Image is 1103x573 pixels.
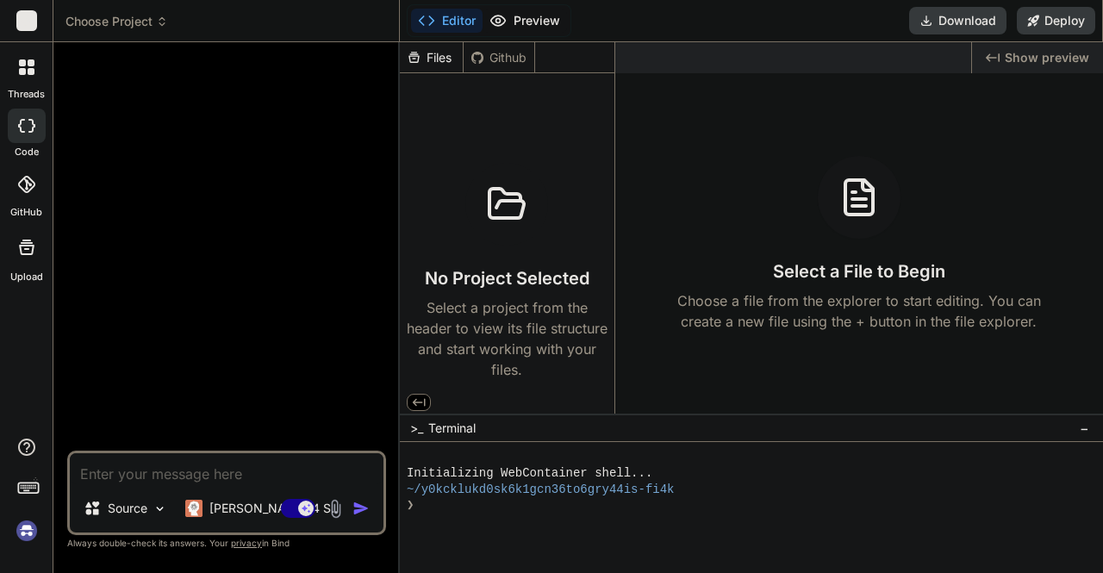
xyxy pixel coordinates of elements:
button: Preview [483,9,567,33]
p: Choose a file from the explorer to start editing. You can create a new file using the + button in... [666,290,1052,332]
img: attachment [326,499,346,519]
span: privacy [231,538,262,548]
label: Upload [10,270,43,284]
span: Initializing WebContainer shell... [407,465,652,482]
h3: No Project Selected [425,266,589,290]
div: Files [400,49,463,66]
span: ~/y0kcklukd0sk6k1gcn36to6gry44is-fi4k [407,482,675,498]
h3: Select a File to Begin [773,259,945,283]
p: Always double-check its answers. Your in Bind [67,535,386,551]
p: [PERSON_NAME] 4 S.. [209,500,338,517]
img: Claude 4 Sonnet [185,500,203,517]
label: code [15,145,39,159]
img: Pick Models [153,501,167,516]
p: Select a project from the header to view its file structure and start working with your files. [407,297,608,380]
button: Download [909,7,1006,34]
p: Source [108,500,147,517]
button: − [1076,414,1093,442]
span: Choose Project [65,13,168,30]
span: Terminal [428,420,476,437]
span: Show preview [1005,49,1089,66]
span: >_ [410,420,423,437]
div: Github [464,49,534,66]
button: Editor [411,9,483,33]
img: icon [352,500,370,517]
img: signin [12,516,41,545]
label: GitHub [10,205,42,220]
label: threads [8,87,45,102]
span: ❯ [407,497,415,514]
span: − [1080,420,1089,437]
button: Deploy [1017,7,1095,34]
